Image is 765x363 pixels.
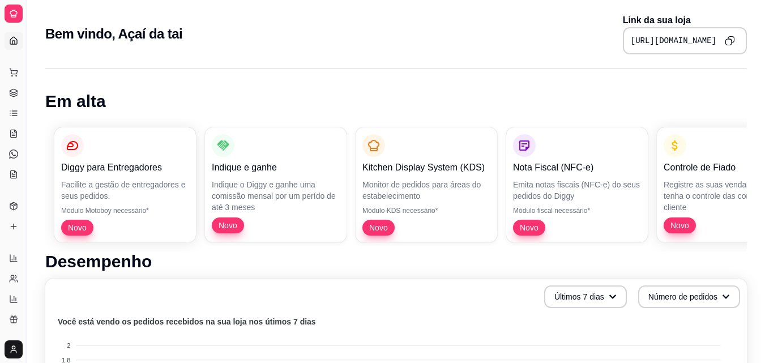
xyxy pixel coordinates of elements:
[45,251,747,272] h1: Desempenho
[61,206,189,215] p: Módulo Motoboy necessário*
[506,127,648,242] button: Nota Fiscal (NFC-e)Emita notas fiscais (NFC-e) do seus pedidos do DiggyMódulo fiscal necessário*Novo
[356,127,497,242] button: Kitchen Display System (KDS)Monitor de pedidos para áreas do estabelecimentoMódulo KDS necessário...
[638,285,740,308] button: Número de pedidos
[214,220,242,231] span: Novo
[45,91,747,112] h1: Em alta
[365,222,392,233] span: Novo
[362,179,490,202] p: Monitor de pedidos para áreas do estabelecimento
[666,220,694,231] span: Novo
[54,127,196,242] button: Diggy para EntregadoresFacilite a gestão de entregadores e seus pedidos.Módulo Motoboy necessário...
[61,161,189,174] p: Diggy para Entregadores
[631,35,716,46] pre: [URL][DOMAIN_NAME]
[721,32,739,50] button: Copy to clipboard
[362,206,490,215] p: Módulo KDS necessário*
[513,206,641,215] p: Módulo fiscal necessário*
[67,342,70,349] tspan: 2
[212,179,340,213] p: Indique o Diggy e ganhe uma comissão mensal por um perído de até 3 meses
[61,179,189,202] p: Facilite a gestão de entregadores e seus pedidos.
[63,222,91,233] span: Novo
[205,127,347,242] button: Indique e ganheIndique o Diggy e ganhe uma comissão mensal por um perído de até 3 mesesNovo
[58,317,316,326] text: Você está vendo os pedidos recebidos na sua loja nos útimos 7 dias
[45,25,182,43] h2: Bem vindo, Açaí da tai
[362,161,490,174] p: Kitchen Display System (KDS)
[513,161,641,174] p: Nota Fiscal (NFC-e)
[212,161,340,174] p: Indique e ganhe
[513,179,641,202] p: Emita notas fiscais (NFC-e) do seus pedidos do Diggy
[515,222,543,233] span: Novo
[623,14,747,27] p: Link da sua loja
[544,285,627,308] button: Últimos 7 dias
